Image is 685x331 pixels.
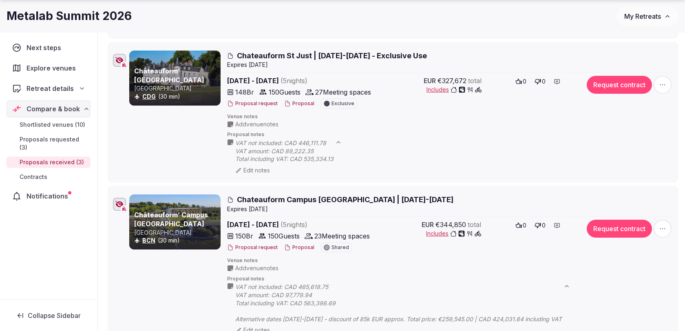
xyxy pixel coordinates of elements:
span: Chateauform St Just | [DATE]-[DATE] - Exclusive Use [237,51,427,61]
span: Add venue notes [235,120,278,128]
span: [DATE] - [DATE] [227,220,371,229]
a: Shortlisted venues (10) [7,119,91,130]
span: Chateauform Campus [GEOGRAPHIC_DATA] | [DATE]-[DATE] [237,194,453,205]
button: Proposal [284,100,314,107]
button: Proposal request [227,100,278,107]
span: My Retreats [624,12,661,20]
span: Proposals requested (3) [20,135,87,152]
a: Contracts [7,171,91,183]
span: Notifications [27,191,71,201]
span: ( 5 night s ) [281,221,307,229]
span: total [468,220,481,229]
button: Includes [426,86,482,94]
p: [GEOGRAPHIC_DATA] [134,84,219,93]
span: VAT not included: CAD 446,111.78 VAT amount: CAD 89,222.35 Total including VAT: CAD 535,334.13 [235,139,350,163]
button: Includes [426,229,481,238]
span: EUR [422,220,434,229]
h1: Metalab Summit 2026 [7,8,132,24]
a: CDG [142,93,156,100]
div: Expire s [DATE] [227,205,673,213]
p: [GEOGRAPHIC_DATA] [134,229,219,237]
span: Venue notes [227,257,673,264]
span: 0 [523,221,526,229]
span: Retreat details [27,84,74,93]
span: EUR [424,76,436,86]
span: 150 Guests [269,87,301,97]
span: ( 5 night s ) [281,77,307,85]
span: Venue notes [227,113,673,120]
span: total [468,76,482,86]
span: Proposal notes [227,131,673,138]
button: 0 [513,220,529,231]
button: Proposal [284,244,314,251]
a: Châteauform’ Campus [GEOGRAPHIC_DATA] [134,211,208,228]
span: Proposal notes [227,276,673,282]
a: Proposals requested (3) [7,134,91,153]
span: Exclusive [331,101,354,106]
a: Notifications [7,188,91,205]
div: Expire s [DATE] [227,61,673,69]
a: BCN [142,237,155,244]
span: VAT not included: CAD 465,618.75 VAT amount: CAD 97,779.94 Total including VAT: CAD 563,398.69 Al... [235,283,578,323]
a: Next steps [7,39,91,56]
button: Collapse Sidebar [7,307,91,324]
span: 0 [542,77,546,86]
span: 27 Meeting spaces [315,87,371,97]
span: [DATE] - [DATE] [227,76,371,86]
span: Contracts [20,173,47,181]
span: Add venue notes [235,264,278,272]
span: Collapse Sidebar [28,311,81,320]
button: 0 [513,76,529,87]
button: 0 [532,76,548,87]
span: Shortlisted venues (10) [20,121,85,129]
span: 0 [542,221,546,229]
a: Proposals received (3) [7,157,91,168]
button: 0 [532,220,548,231]
span: 150 Br [235,231,253,241]
button: Proposal request [227,244,278,251]
button: My Retreats [616,6,678,26]
span: 150 Guests [268,231,300,241]
span: 23 Meeting spaces [314,231,370,241]
div: Edit notes [235,166,350,174]
div: (30 min) [134,93,219,101]
span: €344,850 [435,220,466,229]
button: Request contract [587,220,652,238]
span: Next steps [27,43,64,53]
span: Proposals received (3) [20,158,84,166]
span: Compare & book [27,104,80,114]
a: Châteauform’ [GEOGRAPHIC_DATA] [134,67,204,84]
span: 148 Br [235,87,254,97]
span: Shared [331,245,349,250]
span: Explore venues [27,63,79,73]
a: Explore venues [7,60,91,77]
div: (30 min) [134,236,219,245]
span: 0 [523,77,526,86]
button: Request contract [587,76,652,94]
span: €327,672 [438,76,466,86]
